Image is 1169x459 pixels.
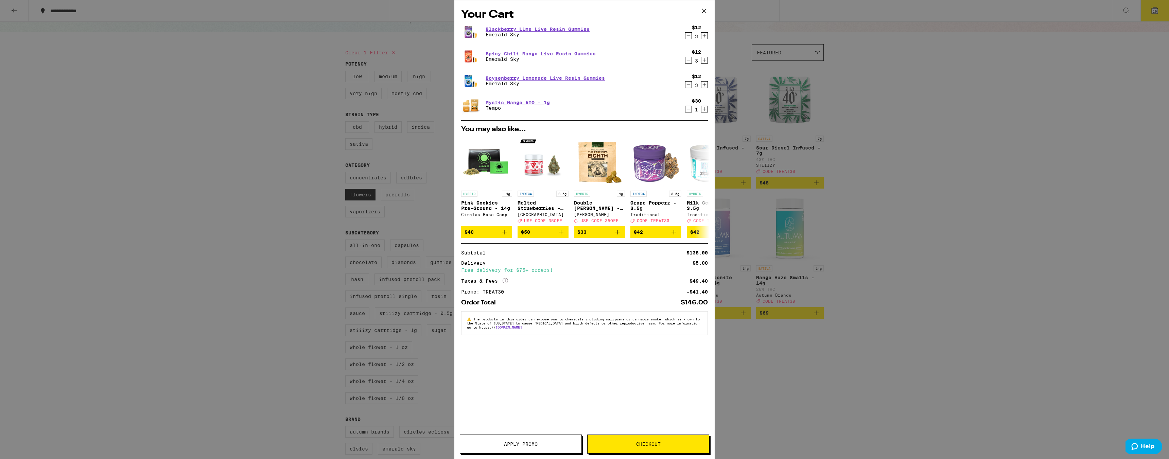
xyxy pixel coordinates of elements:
div: Traditional [630,212,681,217]
button: Add to bag [461,226,512,238]
a: Open page for Pink Cookies Pre-Ground - 14g from Circles Base Camp [461,136,512,226]
a: Open page for Grape Popperz - 3.5g from Traditional [630,136,681,226]
div: Delivery [461,261,490,265]
div: Subtotal [461,250,490,255]
span: $42 [690,229,699,235]
img: Traditional - Milk Censored - 3.5g [687,136,738,187]
button: Add to bag [687,226,738,238]
button: Decrement [685,81,692,88]
span: USE CODE 35OFF [524,218,562,223]
button: Increment [701,81,708,88]
a: Open page for Milk Censored - 3.5g from Traditional [687,136,738,226]
div: Circles Base Camp [461,212,512,217]
button: Increment [701,106,708,112]
div: $146.00 [681,300,708,306]
div: [PERSON_NAME] Farms [574,212,625,217]
p: HYBRID [687,191,703,197]
div: [GEOGRAPHIC_DATA] [518,212,569,217]
img: Traditional - Grape Popperz - 3.5g [630,136,681,187]
span: $42 [634,229,643,235]
a: Mystic Mango AIO - 1g [486,100,550,105]
a: Blackberry Lime Live Resin Gummies [486,27,590,32]
span: CODE TREAT30 [693,218,726,223]
img: Emerald Sky - Spicy Chili Mango Live Resin Gummies [461,47,480,66]
p: 14g [502,191,512,197]
div: -$41.40 [686,289,708,294]
img: Lowell Farms - Double Mintz - 4g [574,136,625,187]
div: Traditional [687,212,738,217]
p: Melted Strawberries - 3.5g [518,200,569,211]
div: Free delivery for $75+ orders! [461,268,708,272]
span: Checkout [636,442,661,446]
p: Emerald Sky [486,32,590,37]
span: USE CODE 35OFF [580,218,618,223]
p: INDICA [630,191,647,197]
p: Emerald Sky [486,56,596,62]
div: Order Total [461,300,501,306]
div: $12 [692,49,701,55]
button: Decrement [685,32,692,39]
button: Apply Promo [460,435,582,454]
button: Increment [701,32,708,39]
iframe: Opens a widget where you can find more information [1126,439,1162,456]
div: $12 [692,25,701,30]
a: Open page for Double Mintz - 4g from Lowell Farms [574,136,625,226]
a: Spicy Chili Mango Live Resin Gummies [486,51,596,56]
div: Taxes & Fees [461,278,508,284]
div: $138.00 [686,250,708,255]
div: 3 [692,58,701,64]
div: $49.40 [690,279,708,283]
span: The products in this order can expose you to chemicals including marijuana or cannabis smoke, whi... [467,317,700,329]
a: Open page for Melted Strawberries - 3.5g from Ember Valley [518,136,569,226]
button: Decrement [685,57,692,64]
div: $12 [692,74,701,79]
button: Checkout [587,435,709,454]
button: Increment [701,57,708,64]
a: Boysenberry Lemonade Live Resin Gummies [486,75,605,81]
img: Ember Valley - Melted Strawberries - 3.5g [518,136,569,187]
p: 3.5g [669,191,681,197]
img: Tempo - Mystic Mango AIO - 1g [461,96,480,115]
p: Milk Censored - 3.5g [687,200,738,211]
p: 3.5g [556,191,569,197]
p: Grape Popperz - 3.5g [630,200,681,211]
button: Add to bag [518,226,569,238]
img: Circles Base Camp - Pink Cookies Pre-Ground - 14g [461,136,512,187]
h2: Your Cart [461,7,708,22]
a: [DOMAIN_NAME] [495,325,522,329]
span: CODE TREAT30 [637,218,669,223]
p: INDICA [518,191,534,197]
div: $30 [692,98,701,104]
p: Tempo [486,105,550,111]
div: Promo: TREAT30 [461,289,509,294]
div: 3 [692,83,701,88]
div: $5.00 [693,261,708,265]
button: Add to bag [574,226,625,238]
p: Emerald Sky [486,81,605,86]
p: Double [PERSON_NAME] - 4g [574,200,625,211]
img: Emerald Sky - Boysenberry Lemonade Live Resin Gummies [461,71,480,90]
span: $33 [577,229,587,235]
div: 3 [692,34,701,39]
p: HYBRID [574,191,590,197]
span: ⚠️ [467,317,473,321]
h2: You may also like... [461,126,708,133]
span: Apply Promo [504,442,538,446]
span: $50 [521,229,530,235]
span: $40 [465,229,474,235]
p: 4g [617,191,625,197]
button: Decrement [685,106,692,112]
img: Emerald Sky - Blackberry Lime Live Resin Gummies [461,22,480,41]
p: Pink Cookies Pre-Ground - 14g [461,200,512,211]
div: 1 [692,107,701,112]
button: Add to bag [630,226,681,238]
